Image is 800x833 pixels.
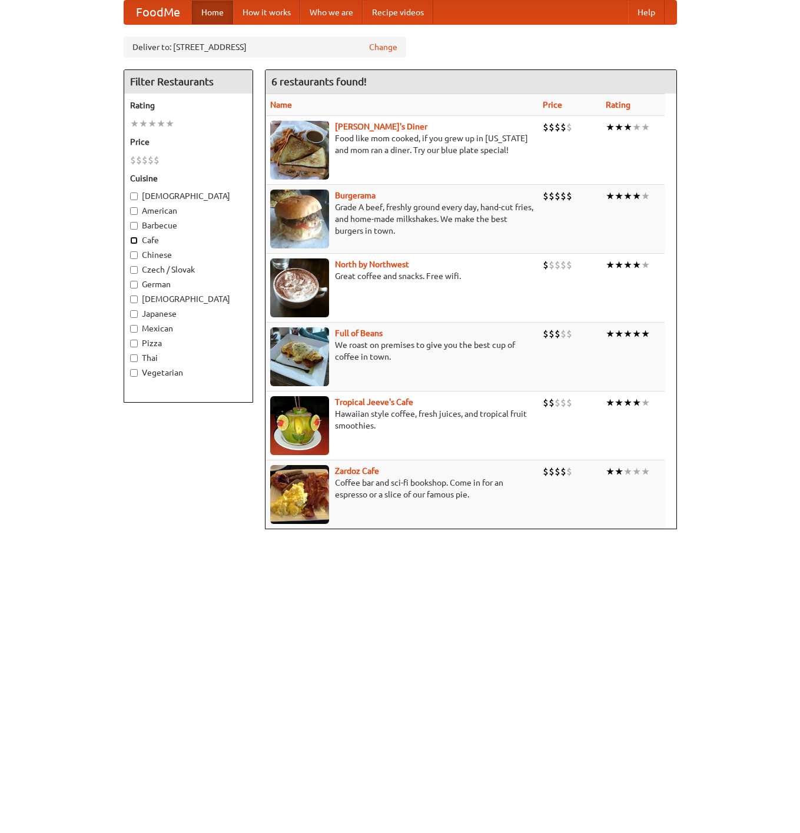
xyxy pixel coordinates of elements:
[157,117,165,130] li: ★
[543,327,549,340] li: $
[130,293,247,305] label: [DEMOGRAPHIC_DATA]
[130,99,247,111] h5: Rating
[641,396,650,409] li: ★
[549,327,555,340] li: $
[543,121,549,134] li: $
[543,190,549,203] li: $
[632,121,641,134] li: ★
[335,466,379,476] b: Zardoz Cafe
[130,281,138,288] input: German
[270,121,329,180] img: sallys.jpg
[130,310,138,318] input: Japanese
[271,76,367,87] ng-pluralize: 6 restaurants found!
[142,154,148,167] li: $
[136,154,142,167] li: $
[623,258,632,271] li: ★
[623,327,632,340] li: ★
[130,266,138,274] input: Czech / Slovak
[270,132,533,156] p: Food like mom cooked, if you grew up in [US_STATE] and mom ran a diner. Try our blue plate special!
[130,172,247,184] h5: Cuisine
[555,190,560,203] li: $
[543,100,562,109] a: Price
[130,340,138,347] input: Pizza
[555,258,560,271] li: $
[130,337,247,349] label: Pizza
[641,327,650,340] li: ★
[124,70,253,94] h4: Filter Restaurants
[549,396,555,409] li: $
[233,1,300,24] a: How it works
[130,193,138,200] input: [DEMOGRAPHIC_DATA]
[335,260,409,269] b: North by Northwest
[363,1,433,24] a: Recipe videos
[130,190,247,202] label: [DEMOGRAPHIC_DATA]
[615,121,623,134] li: ★
[615,327,623,340] li: ★
[606,100,630,109] a: Rating
[632,190,641,203] li: ★
[165,117,174,130] li: ★
[130,323,247,334] label: Mexican
[124,36,406,58] div: Deliver to: [STREET_ADDRESS]
[270,408,533,432] p: Hawaiian style coffee, fresh juices, and tropical fruit smoothies.
[130,325,138,333] input: Mexican
[560,465,566,478] li: $
[606,465,615,478] li: ★
[270,396,329,455] img: jeeves.jpg
[130,296,138,303] input: [DEMOGRAPHIC_DATA]
[615,190,623,203] li: ★
[641,121,650,134] li: ★
[641,258,650,271] li: ★
[270,465,329,524] img: zardoz.jpg
[566,190,572,203] li: $
[130,264,247,276] label: Czech / Slovak
[543,396,549,409] li: $
[555,121,560,134] li: $
[566,396,572,409] li: $
[623,121,632,134] li: ★
[641,190,650,203] li: ★
[369,41,397,53] a: Change
[566,258,572,271] li: $
[560,396,566,409] li: $
[130,308,247,320] label: Japanese
[130,234,247,246] label: Cafe
[632,465,641,478] li: ★
[300,1,363,24] a: Who we are
[606,121,615,134] li: ★
[130,205,247,217] label: American
[560,327,566,340] li: $
[606,327,615,340] li: ★
[335,122,427,131] a: [PERSON_NAME]'s Diner
[130,354,138,362] input: Thai
[130,251,138,259] input: Chinese
[270,270,533,282] p: Great coffee and snacks. Free wifi.
[560,258,566,271] li: $
[130,352,247,364] label: Thai
[335,328,383,338] a: Full of Beans
[566,465,572,478] li: $
[270,339,533,363] p: We roast on premises to give you the best cup of coffee in town.
[270,190,329,248] img: burgerama.jpg
[270,477,533,500] p: Coffee bar and sci-fi bookshop. Come in for an espresso or a slice of our famous pie.
[130,222,138,230] input: Barbecue
[130,154,136,167] li: $
[632,396,641,409] li: ★
[270,201,533,237] p: Grade A beef, freshly ground every day, hand-cut fries, and home-made milkshakes. We make the bes...
[130,367,247,379] label: Vegetarian
[606,258,615,271] li: ★
[566,121,572,134] li: $
[154,154,160,167] li: $
[623,465,632,478] li: ★
[560,190,566,203] li: $
[623,396,632,409] li: ★
[130,237,138,244] input: Cafe
[270,327,329,386] img: beans.jpg
[130,136,247,148] h5: Price
[555,396,560,409] li: $
[335,191,376,200] b: Burgerama
[148,117,157,130] li: ★
[632,327,641,340] li: ★
[615,258,623,271] li: ★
